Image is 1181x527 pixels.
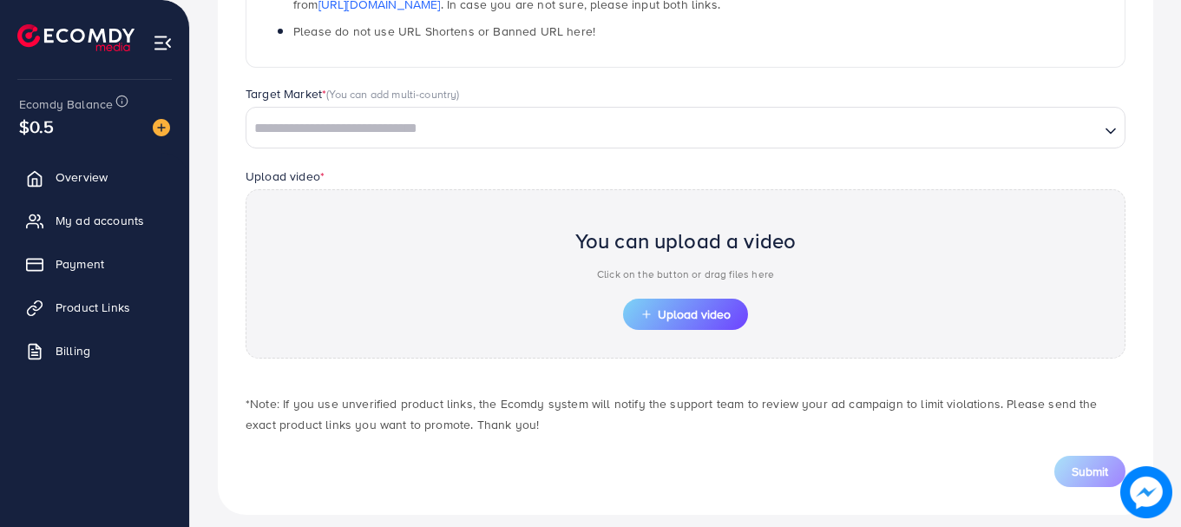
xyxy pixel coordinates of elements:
span: Overview [56,168,108,186]
span: Product Links [56,299,130,316]
span: Please do not use URL Shortens or Banned URL here! [293,23,595,40]
label: Target Market [246,85,460,102]
h2: You can upload a video [575,228,797,254]
span: Ecomdy Balance [19,96,113,113]
a: Payment [13,247,176,281]
div: Search for option [246,107,1125,148]
a: My ad accounts [13,203,176,238]
label: Upload video [246,168,325,185]
span: My ad accounts [56,212,144,229]
span: Submit [1072,463,1108,480]
span: Billing [56,342,90,359]
span: Payment [56,255,104,273]
img: image [1120,466,1172,518]
button: Upload video [623,299,748,330]
img: menu [153,33,173,53]
span: $0.5 [19,114,55,139]
a: Billing [13,333,176,368]
img: logo [17,24,135,51]
input: Search for option [248,115,1098,142]
p: Click on the button or drag files here [575,264,797,285]
a: Overview [13,160,176,194]
p: *Note: If you use unverified product links, the Ecomdy system will notify the support team to rev... [246,393,1125,435]
a: Product Links [13,290,176,325]
img: image [153,119,170,136]
span: (You can add multi-country) [326,86,459,102]
button: Submit [1054,456,1125,487]
span: Upload video [640,308,731,320]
